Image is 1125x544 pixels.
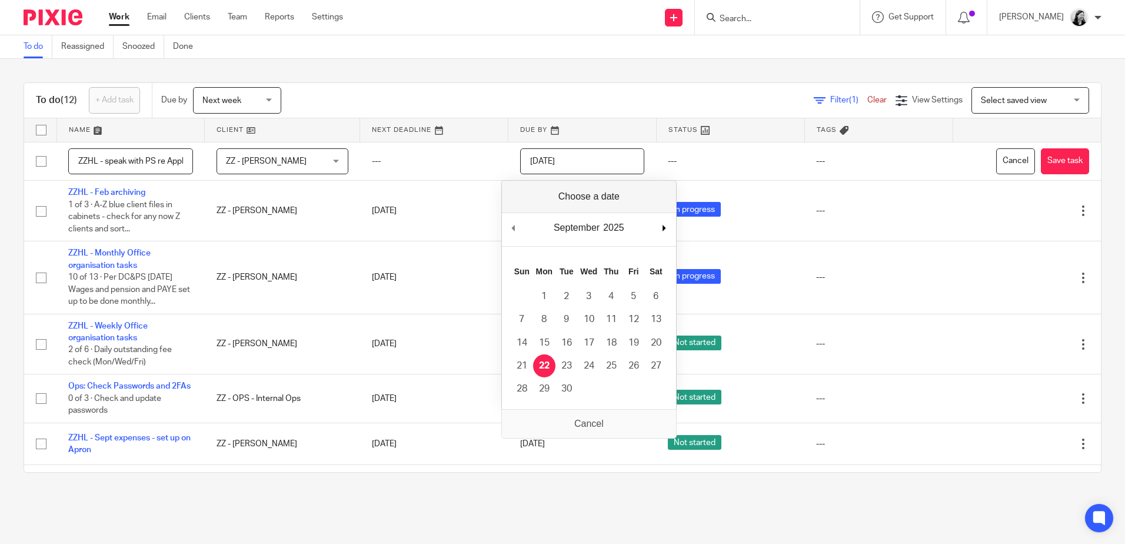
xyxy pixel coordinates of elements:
button: 23 [555,354,578,377]
td: ZZ - [PERSON_NAME] [205,314,360,374]
span: View Settings [912,96,963,104]
button: 21 [511,354,533,377]
abbr: Wednesday [580,267,597,276]
img: Pixie [24,9,82,25]
a: Team [228,11,247,23]
a: ZZHL - Monthly Office organisation tasks [68,249,151,269]
span: Not started [668,435,721,450]
button: 10 [578,308,600,331]
a: Clear [867,96,887,104]
abbr: Sunday [514,267,530,276]
abbr: Thursday [604,267,618,276]
button: 17 [578,331,600,354]
abbr: Friday [628,267,639,276]
a: To do [24,35,52,58]
button: 20 [645,331,667,354]
span: Not started [668,336,721,350]
a: Clients [184,11,210,23]
td: ZZ - [PERSON_NAME] [205,241,360,314]
span: In progress [668,202,721,217]
button: 7 [511,308,533,331]
button: 19 [623,331,645,354]
div: --- [816,438,941,450]
div: September [552,219,601,237]
span: ZZ - [PERSON_NAME] [226,157,307,165]
span: Next week [202,97,241,105]
td: [DATE] [360,374,508,423]
td: ZZ - OPS - Internal Ops [205,374,360,423]
button: 8 [533,308,555,331]
button: 14 [511,331,533,354]
span: 2 of 6 · Daily outstanding fee check (Mon/Wed/Fri) [68,346,172,367]
a: ZZHL - Sept expenses - set up on Apron [68,434,191,454]
button: 25 [600,354,623,377]
div: --- [816,205,941,217]
button: 5 [623,285,645,308]
button: Next Month [658,219,670,237]
button: 9 [555,308,578,331]
button: 18 [600,331,623,354]
span: (1) [849,96,858,104]
button: 4 [600,285,623,308]
a: Snoozed [122,35,164,58]
abbr: Monday [536,267,552,276]
a: + Add task [89,87,140,114]
span: [DATE] [520,440,545,448]
a: Reports [265,11,294,23]
button: 15 [533,331,555,354]
button: 2 [555,285,578,308]
td: ZZ - [PERSON_NAME] [205,423,360,465]
button: 28 [511,377,533,400]
a: ZZHL - Feb archiving [68,188,145,197]
span: 1 of 3 · A-Z blue client files in cabinets - check for any now Z clients and sort... [68,201,180,233]
td: [DATE] [360,314,508,374]
span: Not started [668,390,721,404]
h1: To do [36,94,77,107]
input: Use the arrow keys to pick a date [520,148,645,175]
span: 10 of 13 · Per DC&PS [DATE] Wages and pension and PAYE set up to be done monthly... [68,273,190,306]
button: Previous Month [508,219,520,237]
td: [DATE] [360,241,508,314]
div: 2025 [601,219,626,237]
button: 11 [600,308,623,331]
span: Select saved view [981,97,1047,105]
span: Get Support [888,13,934,21]
button: 26 [623,354,645,377]
span: Tags [817,127,837,133]
a: ZZHL - Weekly Office organisation tasks [68,322,148,342]
button: 24 [578,354,600,377]
span: 0 of 3 · Check and update passwords [68,394,161,415]
span: (12) [61,95,77,105]
td: --- [804,142,953,181]
span: In progress [668,269,721,284]
button: Cancel [996,148,1035,175]
button: 29 [533,377,555,400]
p: [PERSON_NAME] [999,11,1064,23]
a: Settings [312,11,343,23]
button: 22 [533,354,555,377]
input: Search [718,14,824,25]
a: Ops: Check Passwords and 2FAs [68,382,191,390]
td: [DATE] [360,423,508,465]
p: Due by [161,94,187,106]
button: 16 [555,331,578,354]
a: Reassigned [61,35,114,58]
input: Task name [68,148,193,175]
img: Helen_2025.jpg [1070,8,1089,27]
abbr: Saturday [650,267,663,276]
div: --- [816,393,941,404]
td: --- [360,142,508,181]
button: 13 [645,308,667,331]
span: Filter [830,96,867,104]
button: 3 [578,285,600,308]
abbr: Tuesday [560,267,574,276]
div: --- [816,338,941,350]
td: [DATE] [360,181,508,241]
a: Done [173,35,202,58]
button: 6 [645,285,667,308]
button: 27 [645,354,667,377]
button: 12 [623,308,645,331]
a: Email [147,11,167,23]
a: Work [109,11,129,23]
button: 30 [555,377,578,400]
